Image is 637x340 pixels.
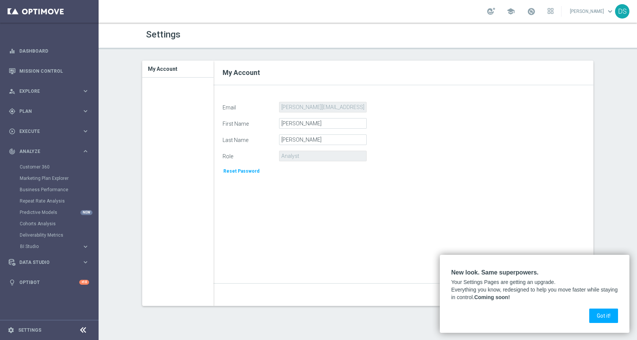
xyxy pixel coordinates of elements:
[20,218,98,229] div: Cohorts Analysis
[223,69,260,76] span: My Account
[20,187,79,193] a: Business Performance
[20,207,98,218] div: Predictive Models
[19,61,89,81] a: Mission Control
[146,29,362,40] h1: Settings
[20,229,98,241] div: Deliverability Metrics
[19,109,82,114] span: Plan
[20,164,79,170] a: Customer 360
[223,168,259,174] span: Reset Password
[19,41,89,61] a: Dashboard
[20,161,98,173] div: Customer 360
[451,269,538,276] strong: New look. Same superpowers.
[20,173,98,184] div: Marketing Plan Explorer
[9,279,16,286] i: lightbulb
[451,287,619,300] span: Everything you know, redesigned to help you move faster while staying in control.
[20,241,98,252] div: BI Studio
[9,61,89,81] div: Mission Control
[82,243,89,250] i: keyboard_arrow_right
[80,210,93,215] div: NEW
[148,61,208,77] h3: My Account
[20,198,79,204] a: Repeat Rate Analysis
[82,108,89,115] i: keyboard_arrow_right
[19,89,82,94] span: Explore
[19,260,82,265] span: Data Studio
[20,244,82,249] div: BI Studio
[606,7,614,16] span: keyboard_arrow_down
[9,272,89,292] div: Optibot
[9,128,82,135] div: Execute
[8,327,14,334] i: settings
[9,88,16,95] i: person_search
[18,328,41,332] a: Settings
[217,102,279,111] label: Email
[20,221,79,227] a: Cohorts Analysis
[19,149,82,154] span: Analyze
[615,4,629,19] div: DS
[20,244,74,249] span: BI Studio
[9,41,89,61] div: Dashboard
[217,134,279,143] label: Last Name
[569,6,615,17] a: [PERSON_NAME]
[19,129,82,134] span: Execute
[9,108,82,115] div: Plan
[474,294,510,300] strong: Coming soon!
[82,128,89,135] i: keyboard_arrow_right
[20,175,79,181] a: Marketing Plan Explorer
[217,118,279,127] label: First Name
[9,108,16,115] i: gps_fixed
[507,7,515,16] span: school
[9,148,16,155] i: track_changes
[589,309,618,323] button: Got it!
[9,259,82,266] div: Data Studio
[217,151,279,160] label: Role
[82,148,89,155] i: keyboard_arrow_right
[20,184,98,195] div: Business Performance
[20,209,79,215] a: Predictive Models
[19,272,79,292] a: Optibot
[9,88,82,95] div: Explore
[82,259,89,266] i: keyboard_arrow_right
[79,280,89,285] div: +10
[9,128,16,135] i: play_circle_outline
[82,87,89,95] i: keyboard_arrow_right
[9,48,16,55] i: equalizer
[9,148,82,155] div: Analyze
[451,279,618,286] p: Your Settings Pages are getting an upgrade.
[20,232,79,238] a: Deliverability Metrics
[20,195,98,207] div: Repeat Rate Analysis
